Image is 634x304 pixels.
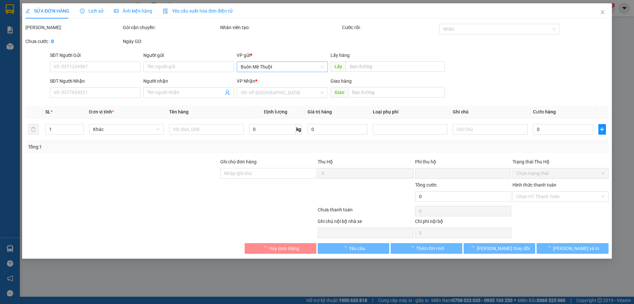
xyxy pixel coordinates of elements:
div: VP gửi [237,52,328,59]
span: Buôn Mê Thuột [241,62,324,72]
input: VD: Bàn, Ghế [169,124,244,135]
span: Giao hàng [331,78,352,84]
button: [PERSON_NAME] thay đổi [464,243,535,254]
span: Tên hàng [169,109,189,114]
span: clock-circle [80,9,85,13]
label: Hình thức thanh toán [512,182,556,188]
th: Ghi chú [450,106,530,118]
span: Ảnh kiện hàng [114,8,152,14]
span: VP Nhận [237,78,256,84]
span: user-add [225,90,230,95]
div: SĐT Người Gửi [50,52,141,59]
button: Close [593,3,612,22]
div: Người nhận [143,77,234,85]
span: loading [409,246,416,250]
span: Yêu cầu [349,245,365,252]
button: delete [28,124,39,135]
th: Loại phụ phí [370,106,450,118]
button: Yêu cầu [318,243,389,254]
span: plus [599,127,605,132]
span: Lịch sử [80,8,103,14]
div: SĐT Người Nhận [50,77,141,85]
span: Đơn vị tính [89,109,114,114]
div: Cước rồi : [342,24,438,31]
div: [PERSON_NAME]: [25,24,122,31]
input: Ghi chú đơn hàng [220,168,316,179]
span: [PERSON_NAME] thay đổi [477,245,530,252]
span: Khác [93,124,160,134]
span: Cước hàng [533,109,556,114]
span: close [600,10,605,15]
span: Chọn trạng thái [516,168,605,178]
span: Giao [331,87,348,98]
button: Hủy Đơn Hàng [245,243,316,254]
div: Chưa thanh toán [317,206,414,218]
span: Lấy hàng [331,53,350,58]
div: Gói vận chuyển: [123,24,219,31]
span: loading [342,246,349,250]
span: Tổng cước [415,182,437,188]
div: Tổng: 1 [28,143,245,151]
div: Nhân viên tạo: [220,24,341,31]
button: [PERSON_NAME] và In [537,243,609,254]
img: icon [163,9,168,14]
button: plus [598,124,606,135]
button: Thêm ĐH mới [391,243,462,254]
span: Yêu cầu xuất hóa đơn điện tử [163,8,232,14]
input: Dọc đường [348,87,445,98]
span: SỬA ĐƠN HÀNG [25,8,69,14]
div: Ngày GD: [123,38,219,45]
span: picture [114,9,119,13]
label: Ghi chú đơn hàng [220,159,257,164]
span: SL [46,109,51,114]
span: loading [262,246,269,250]
span: [PERSON_NAME] và In [553,245,599,252]
span: Hủy Đơn Hàng [269,245,299,252]
span: edit [25,9,30,13]
span: Lấy [331,61,346,72]
span: Giá trị hàng [307,109,332,114]
div: Người gửi [143,52,234,59]
div: Chi phí nội bộ [415,218,511,228]
div: Chưa cước : [25,38,122,45]
span: loading [470,246,477,250]
div: Trạng thái Thu Hộ [512,158,609,165]
div: Ghi chú nội bộ nhà xe [318,218,414,228]
span: Thu Hộ [318,159,333,164]
span: kg [296,124,302,135]
input: Dọc đường [346,61,445,72]
input: Ghi Chú [453,124,528,135]
span: Định lượng [264,109,287,114]
div: Phí thu hộ [415,158,511,168]
span: Thêm ĐH mới [416,245,444,252]
b: 0 [51,39,54,44]
span: loading [546,246,553,250]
